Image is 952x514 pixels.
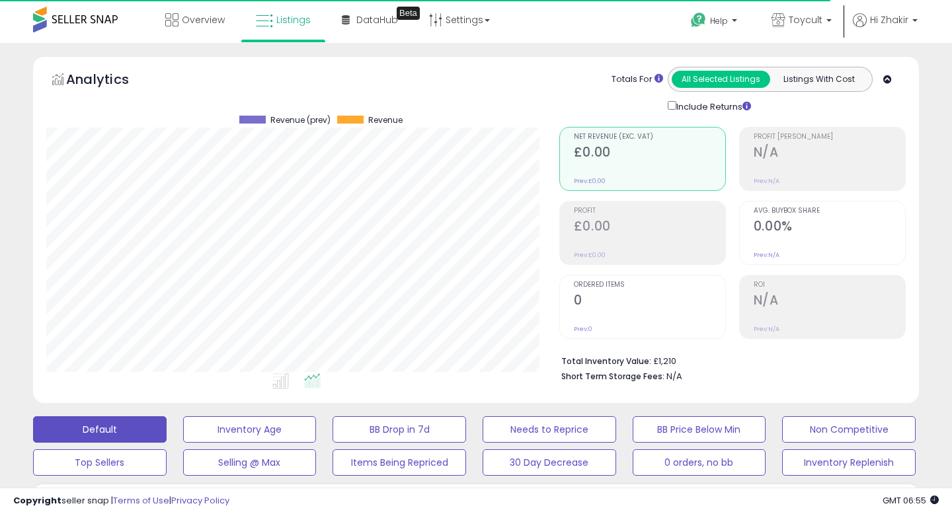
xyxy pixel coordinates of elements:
span: Help [710,15,728,26]
small: Prev: £0.00 [574,251,606,259]
div: Tooltip anchor [397,7,420,20]
h2: £0.00 [574,145,725,163]
small: Prev: 0 [574,325,592,333]
a: Hi Zhakir [853,13,918,43]
div: seller snap | | [13,495,229,507]
h5: Analytics [66,70,155,92]
h2: 0 [574,293,725,311]
button: Default [33,416,167,443]
button: 30 Day Decrease [483,449,616,476]
h2: N/A [754,145,905,163]
span: Revenue (prev) [270,116,331,125]
button: Selling @ Max [183,449,317,476]
span: Net Revenue (Exc. VAT) [574,133,725,141]
button: BB Drop in 7d [333,416,466,443]
span: Listings [276,13,311,26]
span: Profit [PERSON_NAME] [754,133,905,141]
button: Listings With Cost [770,71,868,88]
button: Needs to Reprice [483,416,616,443]
small: Prev: N/A [754,177,779,185]
button: 0 orders, no bb [633,449,766,476]
span: DataHub [356,13,398,26]
h2: £0.00 [574,219,725,237]
span: ROI [754,281,905,289]
small: Prev: £0.00 [574,177,606,185]
button: BB Price Below Min [633,416,766,443]
span: Revenue [368,116,403,125]
button: Inventory Replenish [782,449,916,476]
span: Toycult [789,13,822,26]
div: Include Returns [658,98,767,114]
button: Items Being Repriced [333,449,466,476]
h2: N/A [754,293,905,311]
strong: Copyright [13,494,61,507]
span: 2025-10-9 06:55 GMT [883,494,939,507]
span: N/A [666,370,682,383]
button: All Selected Listings [672,71,770,88]
button: Inventory Age [183,416,317,443]
span: Avg. Buybox Share [754,207,905,215]
span: Profit [574,207,725,215]
a: Terms of Use [113,494,169,507]
a: Help [680,2,750,43]
li: £1,210 [561,352,896,368]
span: Overview [182,13,225,26]
h2: 0.00% [754,219,905,237]
b: Short Term Storage Fees: [561,371,664,382]
small: Prev: N/A [754,251,779,259]
div: Totals For [612,73,663,86]
span: Ordered Items [574,281,725,289]
small: Prev: N/A [754,325,779,333]
a: Privacy Policy [171,494,229,507]
b: Total Inventory Value: [561,355,651,367]
button: Non Competitive [782,416,916,443]
i: Get Help [690,12,707,28]
span: Hi Zhakir [870,13,908,26]
button: Top Sellers [33,449,167,476]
